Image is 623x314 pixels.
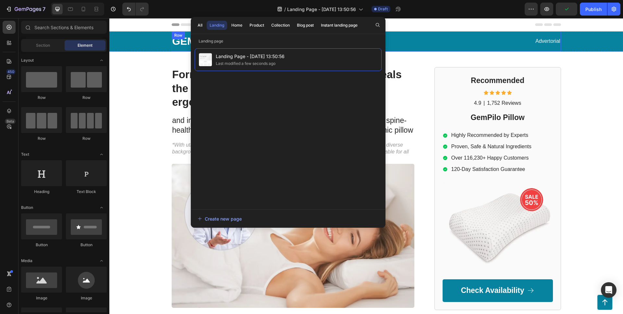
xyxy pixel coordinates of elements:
span: Element [78,42,92,48]
div: 450 [6,69,16,74]
span: Toggle open [96,256,107,266]
h2: Recommended [333,57,444,68]
span: Toggle open [96,202,107,213]
div: Undo/Redo [122,3,149,16]
button: Home [228,21,245,30]
span: Landing Page - [DATE] 13:50:56 [216,53,285,60]
div: Text Block [66,189,107,195]
span: Section [36,42,50,48]
div: Instant landing page [321,22,358,28]
h2: GemPilo Pillow [333,94,444,105]
img: gempages_432750572815254551-2cd0dd65-f27b-41c6-94d0-a12992190d61.webp [333,163,444,253]
span: Toggle open [96,55,107,66]
input: Search Sections & Elements [21,21,107,34]
p: 4.9 [365,82,372,89]
span: Toggle open [96,149,107,160]
p: 1,752 Reviews [378,82,412,89]
p: | [374,82,375,89]
div: Beta [5,119,16,124]
span: Media [21,258,32,264]
p: Over 116,230+ Happy Customers [342,137,422,143]
p: Proven, Safe & Natural Ingredients [342,125,422,132]
span: Text [21,151,29,157]
div: Last modified a few seconds ago [216,60,275,67]
div: Row [21,136,62,141]
div: Image [21,295,62,301]
div: Row [66,95,107,101]
div: Blog post [297,22,314,28]
div: Heading [21,189,62,195]
button: Blog post [294,21,317,30]
div: Product [250,22,264,28]
button: Publish [580,3,607,16]
button: Product [247,21,267,30]
span: Layout [21,57,34,63]
span: Button [21,205,33,211]
span: Landing Page - [DATE] 13:50:56 [287,6,356,13]
h1: Former SleepWell Solutions engineer reveals the untold story behind the revolutionary ergonomic p... [62,49,305,92]
div: Collection [271,22,290,28]
div: Publish [585,6,602,13]
div: Home [231,22,242,28]
button: Create new page [197,212,379,225]
button: Landing [207,21,227,30]
p: 120-Day Satisfaction Guarantee [342,148,422,155]
p: Landing page [191,38,385,44]
span: Draft [378,6,388,12]
div: Row [64,14,74,20]
div: All [198,22,202,28]
p: and imparts his priceless wisdom on attaining a rejuvenated and spine-healthy body with his 3 exp... [63,98,304,117]
a: Check Availability [333,261,444,284]
div: Button [66,242,107,248]
button: All [195,21,205,30]
button: 7 [3,3,48,16]
p: *With utmost consideration, although the forthcoming guidance is relevant to individuals from div... [63,124,304,137]
img: gempages_432750572815254551-bb5678ba-e2db-400f-adbe-f528ad76758d.webp [62,146,305,290]
div: Row [21,95,62,101]
iframe: Design area [109,18,623,314]
p: Advertorial [259,20,451,27]
div: Image [66,295,107,301]
span: / [284,6,286,13]
button: Instant landing page [318,21,360,30]
div: Open Intercom Messenger [601,282,617,298]
p: Highly Recommended by Experts [342,114,422,121]
div: Button [21,242,62,248]
div: Row [66,136,107,141]
button: Collection [268,21,293,30]
p: Check Availability [351,268,415,277]
div: Create new page [198,215,242,222]
div: Landing [210,22,224,28]
p: 7 [43,5,45,13]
